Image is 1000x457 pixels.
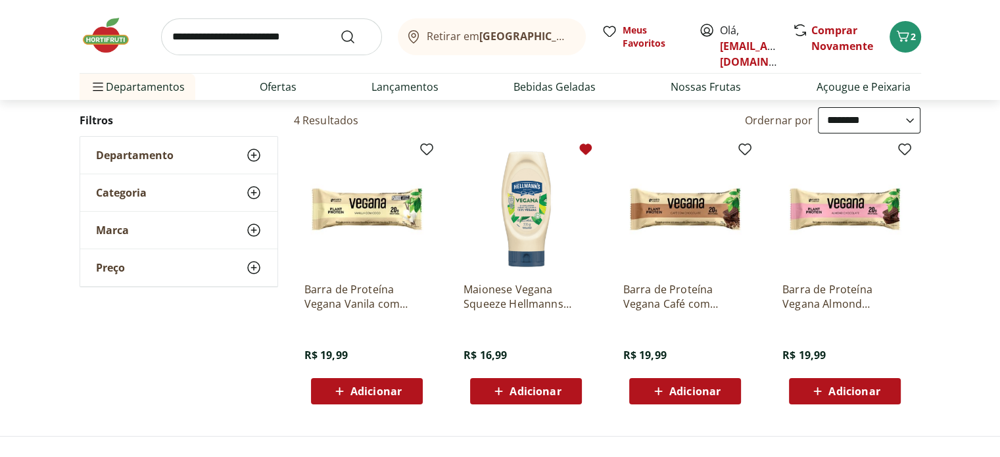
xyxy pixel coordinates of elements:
a: [EMAIL_ADDRESS][DOMAIN_NAME] [720,39,811,69]
span: Retirar em [427,30,572,42]
a: Bebidas Geladas [513,79,596,95]
a: Comprar Novamente [811,23,873,53]
span: Preço [96,261,125,274]
button: Departamento [80,137,277,174]
a: Ofertas [260,79,297,95]
label: Ordernar por [745,113,813,128]
button: Carrinho [890,21,921,53]
span: 2 [911,30,916,43]
span: Categoria [96,186,147,199]
span: Marca [96,224,129,237]
a: Maionese Vegana Squeeze Hellmanns 335g [464,282,588,311]
img: Maionese Vegana Squeeze Hellmanns 335g [464,147,588,272]
a: Açougue e Peixaria [816,79,910,95]
span: Adicionar [828,386,880,397]
span: R$ 19,99 [782,348,826,362]
span: Adicionar [350,386,402,397]
h2: 4 Resultados [294,113,359,128]
button: Menu [90,71,106,103]
a: Meus Favoritos [602,24,683,50]
a: Barra de Proteína Vegana Vanila com [PERSON_NAME] 70g [304,282,429,311]
a: Barra de Proteína Vegana Almond Chocolat Hart's Natural 70g [782,282,907,311]
a: Nossas Frutas [671,79,741,95]
h2: Filtros [80,107,278,133]
span: Adicionar [510,386,561,397]
button: Adicionar [470,378,582,404]
img: Hortifruti [80,16,145,55]
button: Submit Search [340,29,371,45]
button: Preço [80,249,277,286]
img: Barra de Proteína Vegana Café com Chocolate Hart's 70g [623,147,748,272]
span: R$ 19,99 [304,348,348,362]
span: Meus Favoritos [623,24,683,50]
img: Barra de Proteína Vegana Almond Chocolat Hart's Natural 70g [782,147,907,272]
button: Adicionar [629,378,741,404]
button: Adicionar [789,378,901,404]
button: Retirar em[GEOGRAPHIC_DATA]/[GEOGRAPHIC_DATA] [398,18,586,55]
a: Lançamentos [371,79,439,95]
span: Adicionar [669,386,721,397]
span: R$ 16,99 [464,348,507,362]
span: Departamento [96,149,174,162]
span: Departamentos [90,71,185,103]
img: Barra de Proteína Vegana Vanila com Coco Hart's 70g [304,147,429,272]
a: Barra de Proteína Vegana Café com Chocolate Hart's 70g [623,282,748,311]
span: Olá, [720,22,778,70]
input: search [161,18,382,55]
button: Categoria [80,174,277,211]
button: Adicionar [311,378,423,404]
span: R$ 19,99 [623,348,666,362]
b: [GEOGRAPHIC_DATA]/[GEOGRAPHIC_DATA] [479,29,701,43]
button: Marca [80,212,277,249]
